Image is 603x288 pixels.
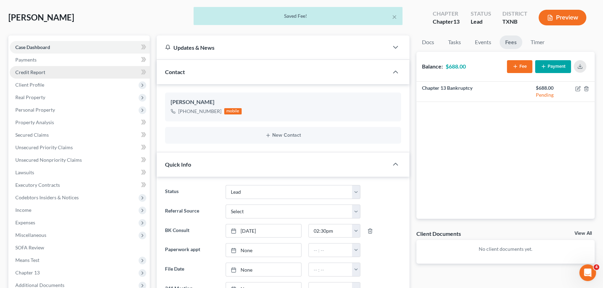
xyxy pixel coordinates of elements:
a: Unsecured Priority Claims [10,141,150,154]
span: Unsecured Nonpriority Claims [15,157,82,163]
a: Secured Claims [10,129,150,141]
span: Unsecured Priority Claims [15,144,73,150]
a: View All [574,231,592,236]
span: Means Test [15,257,39,263]
p: No client documents yet. [422,246,589,253]
label: Referral Source [162,205,222,218]
a: None [226,263,301,276]
span: Quick Info [165,161,191,168]
span: Income [15,207,31,213]
span: Miscellaneous [15,232,46,238]
span: Credit Report [15,69,45,75]
input: -- : -- [309,263,353,276]
div: mobile [224,108,242,114]
input: -- : -- [309,243,353,257]
span: Expenses [15,219,35,225]
div: [PHONE_NUMBER] [178,108,221,115]
input: -- : -- [309,224,353,238]
a: Payments [10,54,150,66]
div: Saved Fee! [199,13,397,19]
button: Fee [507,60,532,73]
label: Status [162,185,222,199]
a: Events [469,35,497,49]
div: Updates & News [165,44,380,51]
a: Executory Contracts [10,179,150,191]
span: 4 [594,264,599,270]
a: Fees [500,35,522,49]
a: Case Dashboard [10,41,150,54]
td: Chapter 13 Bankruptcy [416,82,506,102]
a: Lawsuits [10,166,150,179]
label: Paperwork appt [162,243,222,257]
button: Payment [535,60,571,73]
a: Property Analysis [10,116,150,129]
a: [DATE] [226,224,301,238]
a: SOFA Review [10,241,150,254]
span: Executory Contracts [15,182,60,188]
div: $688.00 [511,85,554,91]
span: Property Analysis [15,119,54,125]
span: Additional Documents [15,282,64,288]
a: Unsecured Nonpriority Claims [10,154,150,166]
strong: Balance: [422,63,443,70]
a: Credit Report [10,66,150,79]
a: None [226,243,301,257]
span: Secured Claims [15,132,49,138]
span: Client Profile [15,82,44,88]
strong: $688.00 [446,63,466,70]
a: Tasks [443,35,467,49]
iframe: Intercom live chat [579,264,596,281]
button: New Contact [171,133,396,138]
span: Personal Property [15,107,55,113]
a: Timer [525,35,550,49]
span: Case Dashboard [15,44,50,50]
a: Docs [416,35,440,49]
span: Codebtors Insiders & Notices [15,194,79,200]
span: Chapter 13 [15,270,40,275]
span: Payments [15,57,37,63]
button: × [392,13,397,21]
div: Client Documents [416,230,461,237]
span: SOFA Review [15,245,44,250]
div: Pending [511,91,554,98]
span: Lawsuits [15,169,34,175]
label: File Date [162,263,222,277]
span: Real Property [15,94,45,100]
label: BK Consult [162,224,222,238]
div: [PERSON_NAME] [171,98,396,106]
span: Contact [165,69,185,75]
